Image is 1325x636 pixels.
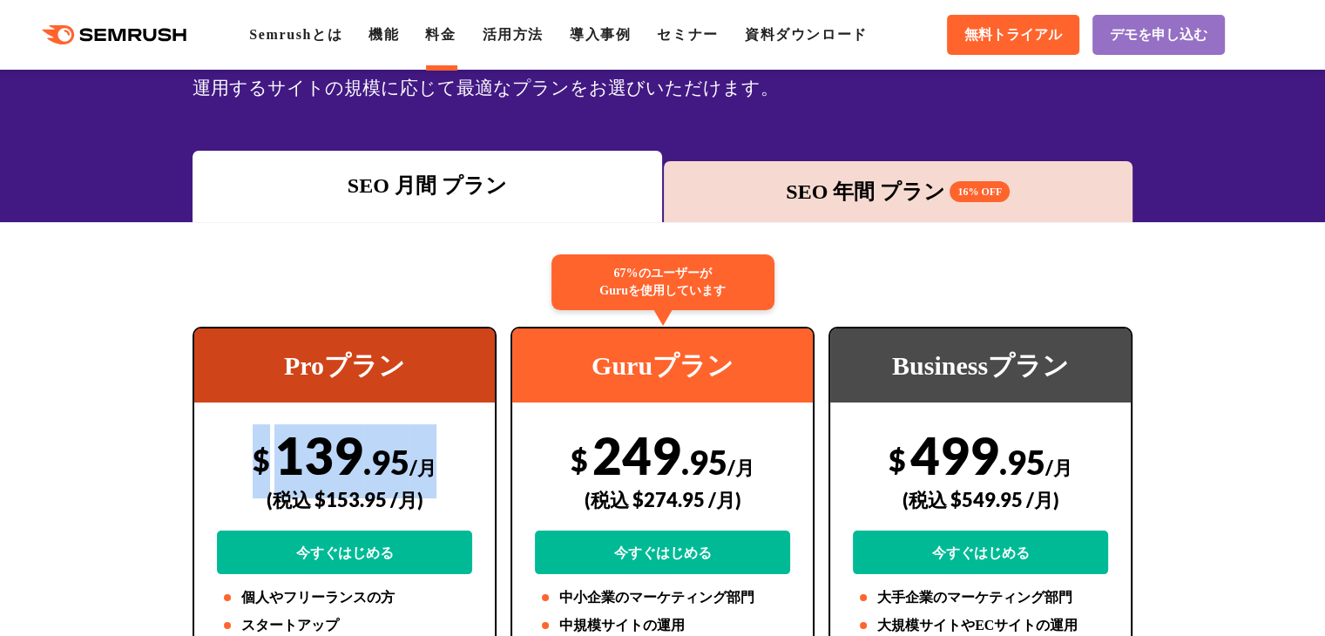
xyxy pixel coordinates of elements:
div: 139 [217,424,472,574]
a: 導入事例 [570,27,631,42]
div: (税込 $549.95 /月) [853,469,1108,531]
a: 今すぐはじめる [217,531,472,574]
a: 無料トライアル [947,15,1079,55]
span: /月 [409,456,436,479]
span: $ [253,442,270,477]
a: セミナー [657,27,718,42]
span: 16% OFF [950,181,1010,202]
div: SEO 月間 プラン [201,170,653,201]
span: $ [889,442,906,477]
div: Businessプラン [830,328,1131,403]
a: 今すぐはじめる [535,531,790,574]
span: .95 [363,442,409,482]
li: 大手企業のマーケティング部門 [853,587,1108,608]
div: (税込 $153.95 /月) [217,469,472,531]
div: Guruプラン [512,328,813,403]
div: 249 [535,424,790,574]
li: 中小企業のマーケティング部門 [535,587,790,608]
li: スタートアップ [217,615,472,636]
div: 67%のユーザーが Guruを使用しています [551,254,774,310]
span: .95 [999,442,1045,482]
span: 無料トライアル [964,26,1062,44]
a: 料金 [425,27,456,42]
div: SEOの3つの料金プランから、広告・SNS・市場調査ツールキットをご用意しています。業務領域や会社の規模、運用するサイトの規模に応じて最適なプランをお選びいただけます。 [193,41,1132,104]
a: デモを申し込む [1092,15,1225,55]
a: 資料ダウンロード [745,27,868,42]
li: 大規模サイトやECサイトの運用 [853,615,1108,636]
span: /月 [727,456,754,479]
div: SEO 年間 プラン [673,176,1125,207]
li: 個人やフリーランスの方 [217,587,472,608]
span: .95 [681,442,727,482]
a: 機能 [368,27,399,42]
div: Proプラン [194,328,495,403]
span: デモを申し込む [1110,26,1207,44]
a: Semrushとは [249,27,342,42]
div: 499 [853,424,1108,574]
span: /月 [1045,456,1072,479]
span: $ [571,442,588,477]
a: 活用方法 [483,27,544,42]
div: (税込 $274.95 /月) [535,469,790,531]
a: 今すぐはじめる [853,531,1108,574]
li: 中規模サイトの運用 [535,615,790,636]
